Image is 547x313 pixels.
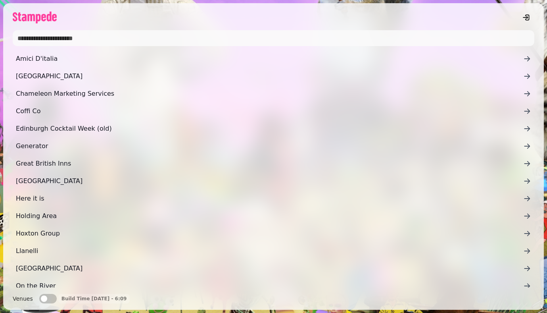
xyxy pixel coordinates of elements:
[13,51,534,67] a: Amici D'italia
[13,243,534,259] a: Llanelli
[16,246,523,256] span: Llanelli
[16,89,523,99] span: Chameleon Marketing Services
[13,68,534,84] a: [GEOGRAPHIC_DATA]
[518,10,534,25] button: logout
[16,141,523,151] span: Generator
[13,278,534,294] a: On the River
[13,121,534,137] a: Edinburgh Cocktail Week (old)
[13,138,534,154] a: Generator
[13,261,534,276] a: [GEOGRAPHIC_DATA]
[13,156,534,172] a: Great British Inns
[16,281,523,291] span: On the River
[13,103,534,119] a: Coffi Co
[16,194,523,203] span: Here it is
[16,159,523,168] span: Great British Inns
[16,229,523,238] span: Hoxton Group
[16,106,523,116] span: Coffi Co
[16,176,523,186] span: [GEOGRAPHIC_DATA]
[13,86,534,102] a: Chameleon Marketing Services
[13,12,57,23] img: logo
[13,208,534,224] a: Holding Area
[16,54,523,64] span: Amici D'italia
[13,191,534,207] a: Here it is
[16,211,523,221] span: Holding Area
[16,264,523,273] span: [GEOGRAPHIC_DATA]
[16,124,523,133] span: Edinburgh Cocktail Week (old)
[13,173,534,189] a: [GEOGRAPHIC_DATA]
[61,296,127,302] p: Build Time [DATE] - 6:09
[16,71,523,81] span: [GEOGRAPHIC_DATA]
[13,294,33,303] label: Venues
[13,226,534,242] a: Hoxton Group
